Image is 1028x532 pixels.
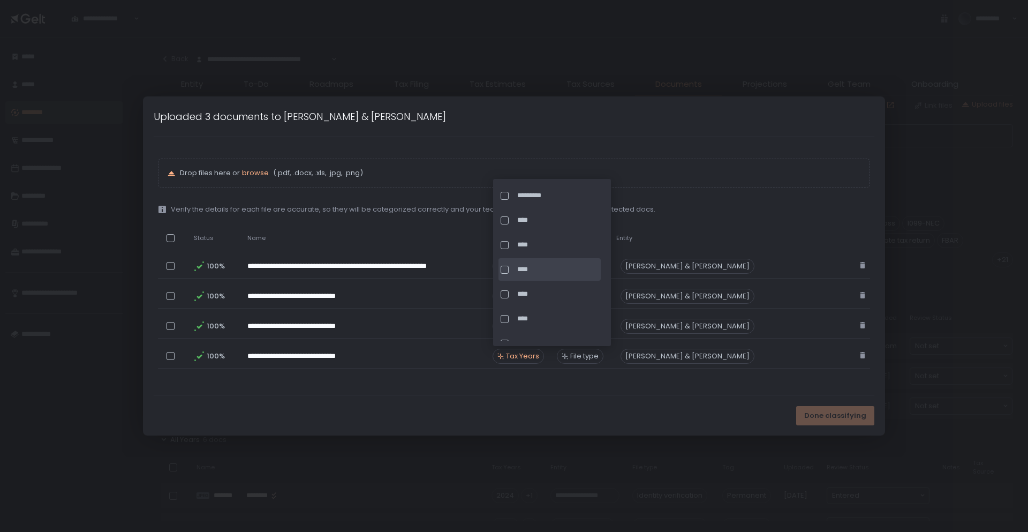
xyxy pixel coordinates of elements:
[242,168,269,178] button: browse
[621,289,754,304] div: [PERSON_NAME] & [PERSON_NAME]
[207,351,224,361] span: 100%
[171,205,655,214] span: Verify the details for each file are accurate, so they will be categorized correctly and your tea...
[621,259,754,274] div: [PERSON_NAME] & [PERSON_NAME]
[154,109,446,124] h1: Uploaded 3 documents to [PERSON_NAME] & [PERSON_NAME]
[570,351,599,361] span: File type
[180,168,861,178] p: Drop files here or
[493,234,522,242] span: Tax Years
[207,261,224,271] span: 100%
[621,319,754,334] div: [PERSON_NAME] & [PERSON_NAME]
[271,168,363,178] span: (.pdf, .docx, .xls, .jpg, .png)
[493,289,520,304] span: 2024
[616,234,632,242] span: Entity
[493,319,520,334] span: 2024
[207,321,224,331] span: 100%
[621,349,754,364] div: [PERSON_NAME] & [PERSON_NAME]
[194,234,214,242] span: Status
[247,234,266,242] span: Name
[207,291,224,301] span: 100%
[493,259,520,274] span: 2024
[506,351,539,361] span: Tax Years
